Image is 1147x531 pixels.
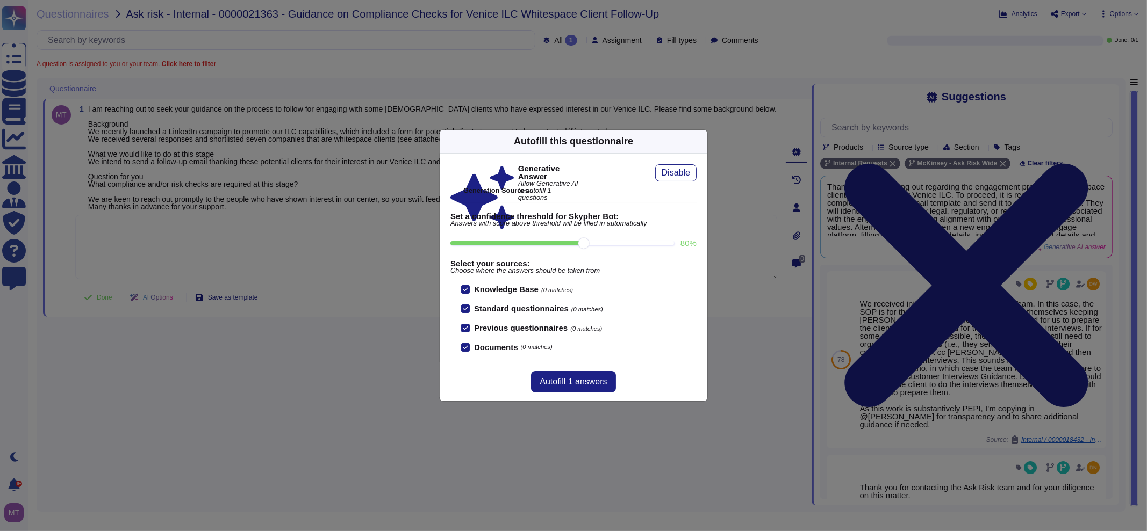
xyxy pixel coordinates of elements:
[655,164,697,181] button: Disable
[474,304,569,313] b: Standard questionnaires
[571,306,603,312] span: (0 matches)
[474,343,518,351] b: Documents
[474,323,568,332] b: Previous questionnaires
[540,377,607,386] span: Autofill 1 answers
[541,287,573,293] span: (0 matches)
[450,220,697,227] span: Answers with score above threshold will be filled in automatically
[514,134,633,149] div: Autofill this questionnaire
[450,212,697,220] b: Set a confidence threshold for Skypher Bot:
[680,239,697,247] label: 80 %
[570,325,602,332] span: (0 matches)
[521,344,553,350] span: (0 matches)
[450,267,697,274] span: Choose where the answers should be taken from
[518,164,582,180] b: Generative Answer
[474,285,539,294] b: Knowledge Base
[531,371,615,392] button: Autofill 1 answers
[450,259,697,267] b: Select your sources:
[463,186,533,194] b: Generation Sources :
[662,169,690,177] span: Disable
[518,180,582,201] span: Allow Generative AI to autofill 1 questions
